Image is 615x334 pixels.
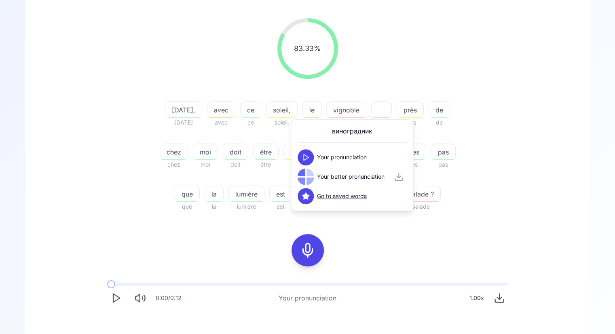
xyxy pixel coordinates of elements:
div: 0:00 / 0:12 [156,294,182,302]
button: est [269,186,292,202]
span: Your pronunciation [317,153,367,161]
span: lumière [228,202,264,211]
span: doit [223,160,248,169]
button: lumière [228,186,264,202]
button: le [302,101,321,118]
button: la [205,186,224,202]
button: près [397,101,424,118]
button: que [175,186,200,202]
span: chez [160,147,188,157]
button: [DATE], [165,101,202,118]
button: avec [207,101,235,118]
span: moi [193,147,218,157]
span: magnifique. [284,147,333,157]
button: Mute [131,289,149,307]
span: la [205,202,224,211]
span: balade ? [402,189,440,199]
button: doit [223,144,248,160]
button: ce [240,101,261,118]
span: moi [193,160,218,169]
span: doit [223,147,248,157]
span: vignoble [327,105,366,115]
button: pas [431,144,456,160]
span: être [253,160,279,169]
span: pas [431,147,455,157]
button: Download audio [490,289,508,307]
span: ce [241,105,261,115]
button: être [253,144,279,160]
span: miobl [371,118,392,127]
span: 83.33 % [294,43,321,54]
span: chez [160,160,188,169]
span: pas [431,160,456,169]
span: de [429,105,450,115]
span: est [269,202,292,211]
span: que [175,202,200,211]
span: soleil, [266,105,297,115]
button: balade ? [401,186,441,202]
span: être [254,147,278,157]
div: Your pronunciation [279,293,336,303]
span: balade [401,202,441,211]
span: виноградник [332,126,372,136]
a: Go to saved words [317,192,367,200]
span: lumière [229,189,264,199]
span: vin [326,118,366,127]
span: avec [207,105,235,115]
span: [DATE] [165,118,202,127]
button: Play [107,289,125,307]
span: Your better pronunciation [317,173,385,181]
button: vignoble [326,101,366,118]
span: de [429,118,450,127]
span: le [302,118,321,127]
button: moi [193,144,218,160]
span: magnifique. [283,160,333,169]
button: chez [160,144,188,160]
span: est [270,189,292,199]
span: le [303,105,321,115]
button: magnifique. [283,144,333,160]
span: que [175,189,199,199]
span: ce [240,118,261,127]
span: la [205,189,223,199]
span: près [397,105,423,115]
span: soleil, [266,118,298,127]
button: soleil, [266,101,298,118]
button: de [429,101,450,118]
span: près [397,118,424,127]
div: 1.00 x [466,290,487,306]
span: avec [207,118,235,127]
span: [DATE], [165,105,202,115]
